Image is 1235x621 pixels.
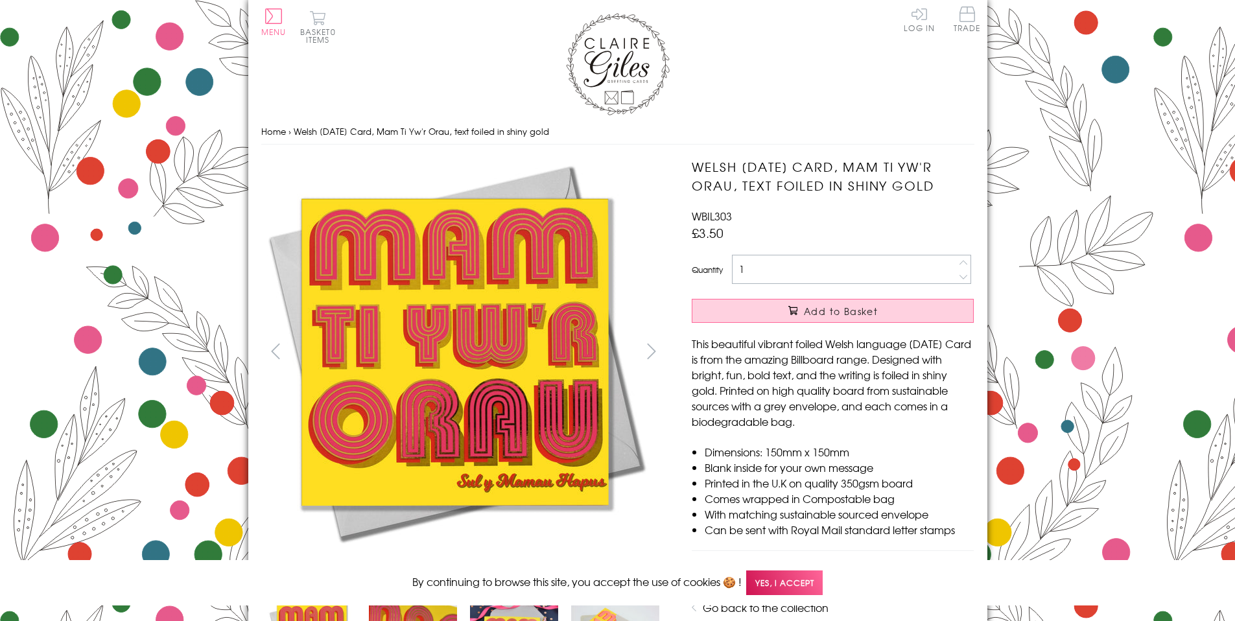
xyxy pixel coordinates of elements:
a: Go back to the collection [703,600,829,615]
a: Log In [904,6,935,32]
span: Add to Basket [804,305,878,318]
button: Menu [261,8,287,36]
nav: breadcrumbs [261,119,974,145]
button: Add to Basket [692,299,974,323]
span: Trade [954,6,981,32]
span: 0 items [306,26,336,45]
a: Trade [954,6,981,34]
span: › [288,125,291,137]
p: This beautiful vibrant foiled Welsh language [DATE] Card is from the amazing Billboard range. Des... [692,336,974,429]
button: Basket0 items [300,10,336,43]
img: Welsh Mother's Day Card, Mam Ti Yw'r Orau, text foiled in shiny gold [261,158,650,546]
li: Comes wrapped in Compostable bag [705,491,974,506]
h1: Welsh [DATE] Card, Mam Ti Yw'r Orau, text foiled in shiny gold [692,158,974,195]
li: With matching sustainable sourced envelope [705,506,974,522]
li: Printed in the U.K on quality 350gsm board [705,475,974,491]
a: Home [261,125,286,137]
li: Dimensions: 150mm x 150mm [705,444,974,460]
button: next [637,336,666,366]
span: Yes, I accept [746,570,823,596]
span: Menu [261,26,287,38]
li: Blank inside for your own message [705,460,974,475]
span: WBIL303 [692,208,732,224]
li: Can be sent with Royal Mail standard letter stamps [705,522,974,537]
label: Quantity [692,264,723,275]
button: prev [261,336,290,366]
span: £3.50 [692,224,723,242]
img: Claire Giles Greetings Cards [566,13,670,115]
span: Welsh [DATE] Card, Mam Ti Yw'r Orau, text foiled in shiny gold [294,125,549,137]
